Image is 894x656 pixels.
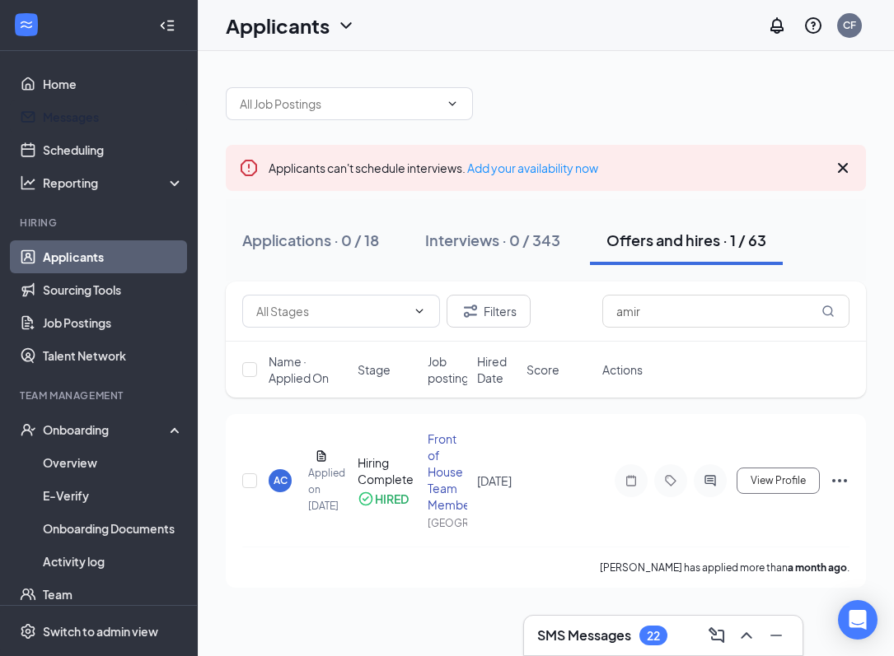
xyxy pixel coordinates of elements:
[43,133,184,166] a: Scheduling
[358,454,417,487] div: Hiring Complete
[358,491,374,507] svg: CheckmarkCircle
[43,623,158,640] div: Switch to admin view
[803,16,823,35] svg: QuestionInfo
[467,161,598,175] a: Add your availability now
[43,174,185,191] div: Reporting
[20,388,180,402] div: Team Management
[527,361,559,378] span: Score
[269,353,348,386] span: Name · Applied On
[43,273,184,306] a: Sourcing Tools
[621,474,641,487] svg: Note
[700,474,720,487] svg: ActiveChat
[242,230,379,250] div: Applications · 0 / 18
[43,446,184,479] a: Overview
[661,474,681,487] svg: Tag
[428,516,467,530] div: [GEOGRAPHIC_DATA]
[766,626,786,645] svg: Minimize
[20,421,36,438] svg: UserCheck
[256,302,406,320] input: All Stages
[43,100,184,133] a: Messages
[336,16,356,35] svg: ChevronDown
[226,12,330,40] h1: Applicants
[843,18,856,32] div: CF
[447,295,531,328] button: Filter Filters
[767,16,787,35] svg: Notifications
[733,622,760,649] button: ChevronUp
[413,305,426,318] svg: ChevronDown
[830,471,850,491] svg: Ellipses
[428,353,469,386] span: Job posting
[477,353,517,386] span: Hired Date
[43,545,184,578] a: Activity log
[43,578,184,611] a: Team
[239,158,259,178] svg: Error
[43,512,184,545] a: Onboarding Documents
[358,361,391,378] span: Stage
[375,491,409,507] div: HIRED
[308,465,313,514] div: Applied on [DATE]
[821,305,835,318] svg: MagnifyingGlass
[20,216,180,230] div: Hiring
[461,301,480,321] svg: Filter
[602,361,643,378] span: Actions
[20,174,36,191] svg: Analysis
[737,626,756,645] svg: ChevronUp
[159,17,176,34] svg: Collapse
[707,626,727,645] svg: ComposeMessage
[43,306,184,339] a: Job Postings
[600,561,850,575] p: [PERSON_NAME] has applied more than .
[602,295,850,328] input: Search in offers and hires
[20,623,36,640] svg: Settings
[838,600,878,640] div: Open Intercom Messenger
[751,475,806,486] span: View Profile
[704,622,730,649] button: ComposeMessage
[43,421,170,438] div: Onboarding
[763,622,789,649] button: Minimize
[606,230,766,250] div: Offers and hires · 1 / 63
[274,473,288,487] div: AC
[537,626,631,644] h3: SMS Messages
[315,449,328,463] svg: Document
[18,16,35,33] svg: WorkstreamLogo
[240,95,439,113] input: All Job Postings
[43,339,184,372] a: Talent Network
[647,629,660,643] div: 22
[428,430,467,513] div: Front of House Team Member
[43,240,184,273] a: Applicants
[833,158,853,178] svg: Cross
[43,479,184,512] a: E-Verify
[477,473,512,488] span: [DATE]
[446,97,459,110] svg: ChevronDown
[425,230,560,250] div: Interviews · 0 / 343
[43,67,184,100] a: Home
[737,468,820,494] button: View Profile
[788,561,847,574] b: a month ago
[269,161,598,175] span: Applicants can't schedule interviews.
